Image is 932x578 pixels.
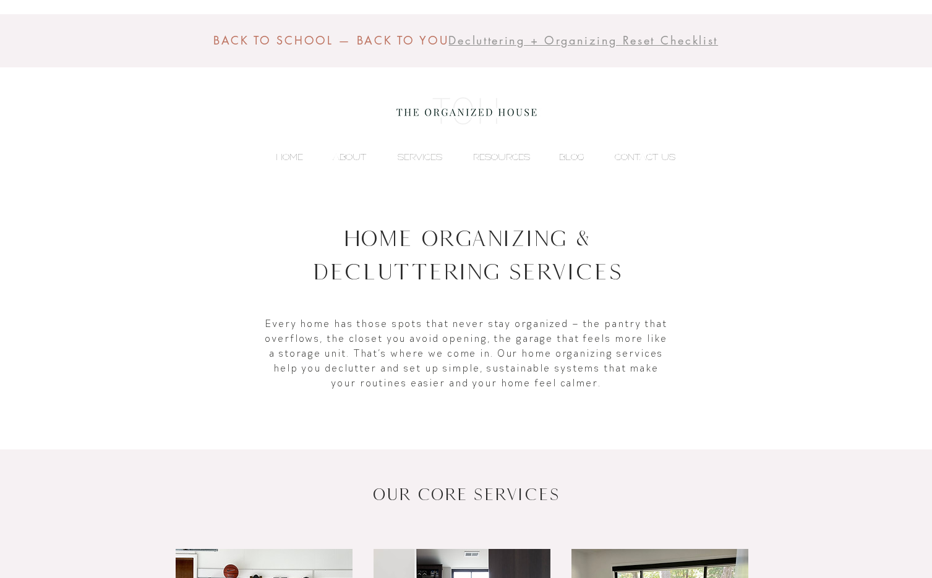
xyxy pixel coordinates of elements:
a: ABOUT [309,148,372,166]
a: RESOURCES [448,148,536,166]
p: HOME [270,148,309,166]
p: ABOUT [327,148,372,166]
span: BACK TO SCHOOL — BACK TO YOU [213,33,449,48]
img: the organized house [391,87,542,136]
h2: OUR CORE SERVICES [164,483,769,506]
p: Every home has those spots that never stay organized — the pantry that overflows, the closet you ... [262,316,672,390]
p: RESOURCES [467,148,536,166]
a: Decluttering + Organizing Reset Checklist [448,33,718,48]
p: BLOG [553,148,591,166]
p: SERVICES [391,148,448,166]
a: BLOG [536,148,591,166]
p: CONTACT US [609,148,682,166]
a: CONTACT US [591,148,682,166]
nav: Site [252,148,682,166]
a: SERVICES [372,148,448,166]
h1: Home Organizing & Decluttering Services [249,221,685,288]
a: HOME [252,148,309,166]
